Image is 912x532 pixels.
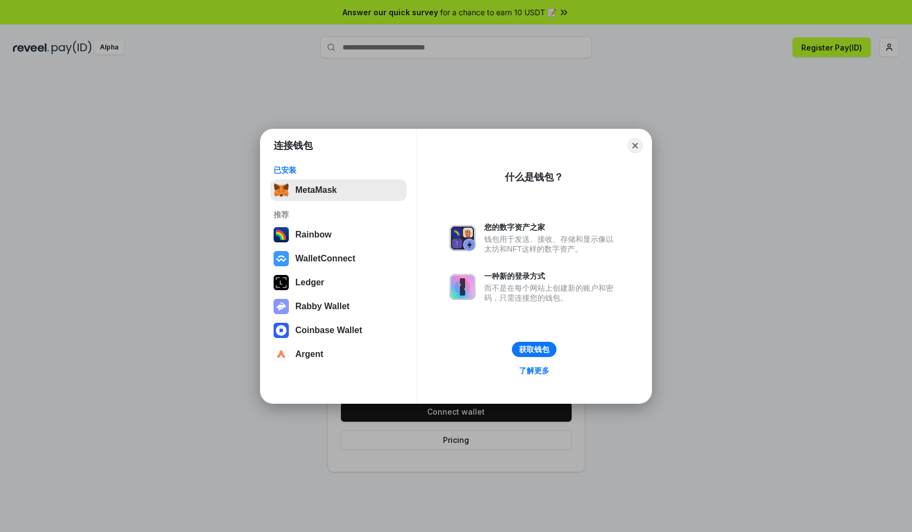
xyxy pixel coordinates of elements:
[484,271,619,281] div: 一种新的登录方式
[270,272,407,293] button: Ledger
[274,347,289,362] img: svg+xml,%3Csvg%20width%3D%2228%22%20height%3D%2228%22%20viewBox%3D%220%200%2028%2028%22%20fill%3D...
[274,227,289,242] img: svg+xml,%3Csvg%20width%3D%22120%22%20height%3D%22120%22%20viewBox%3D%220%200%20120%20120%22%20fil...
[484,283,619,303] div: 而不是在每个网站上创建新的账户和密码，只需连接您的钱包。
[512,342,556,357] button: 获取钱包
[295,302,350,311] div: Rabby Wallet
[274,210,403,220] div: 推荐
[274,165,403,175] div: 已安装
[270,248,407,270] button: WalletConnect
[270,224,407,246] button: Rainbow
[295,349,324,359] div: Argent
[274,275,289,290] img: svg+xml,%3Csvg%20xmlns%3D%22http%3A%2F%2Fwww.w3.org%2F2000%2Fsvg%22%20width%3D%2228%22%20height%3...
[274,251,289,266] img: svg+xml,%3Csvg%20width%3D%2228%22%20height%3D%2228%22%20viewBox%3D%220%200%2028%2028%22%20fill%3D...
[274,323,289,338] img: svg+xml,%3Csvg%20width%3D%2228%22%20height%3D%2228%22%20viewBox%3D%220%200%2028%2028%22%20fill%3D...
[519,345,549,354] div: 获取钱包
[505,171,563,184] div: 什么是钱包？
[449,225,476,251] img: svg+xml,%3Csvg%20xmlns%3D%22http%3A%2F%2Fwww.w3.org%2F2000%2Fsvg%22%20fill%3D%22none%22%20viewBox...
[295,185,337,195] div: MetaMask
[270,179,407,201] button: MetaMask
[484,234,619,254] div: 钱包用于发送、接收、存储和显示像以太坊和NFT这样的数字资产。
[295,230,332,240] div: Rainbow
[270,343,407,365] button: Argent
[449,274,476,300] img: svg+xml,%3Csvg%20xmlns%3D%22http%3A%2F%2Fwww.w3.org%2F2000%2Fsvg%22%20fill%3D%22none%22%20viewBox...
[270,296,407,317] button: Rabby Wallet
[512,364,556,378] a: 了解更多
[295,326,362,335] div: Coinbase Wallet
[274,299,289,314] img: svg+xml,%3Csvg%20xmlns%3D%22http%3A%2F%2Fwww.w3.org%2F2000%2Fsvg%22%20fill%3D%22none%22%20viewBox...
[484,222,619,232] div: 您的数字资产之家
[270,320,407,341] button: Coinbase Wallet
[274,183,289,198] img: svg+xml,%3Csvg%20fill%3D%22none%22%20height%3D%2233%22%20viewBox%3D%220%200%2035%2033%22%20width%...
[274,139,313,152] h1: 连接钱包
[295,278,324,287] div: Ledger
[295,254,356,264] div: WalletConnect
[519,366,549,375] div: 了解更多
[628,138,643,153] button: Close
